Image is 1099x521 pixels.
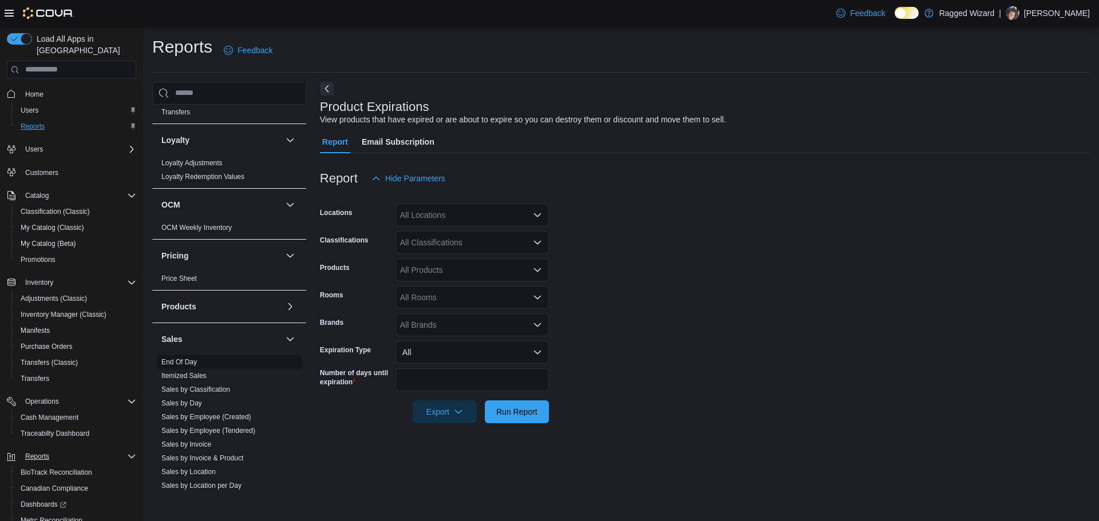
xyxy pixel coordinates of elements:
span: Users [21,142,136,156]
span: Load All Apps in [GEOGRAPHIC_DATA] [32,33,136,56]
span: Report [322,130,348,153]
span: Transfers [161,108,190,117]
label: Brands [320,318,343,327]
button: Reports [11,118,141,134]
button: Open list of options [533,238,542,247]
span: Manifests [16,324,136,337]
span: Canadian Compliance [16,482,136,495]
div: OCM [152,221,306,239]
a: Cash Management [16,411,83,424]
button: Users [2,141,141,157]
button: Open list of options [533,293,542,302]
button: Users [11,102,141,118]
label: Locations [320,208,353,217]
span: Sales by Product [161,495,214,504]
p: Ragged Wizard [939,6,995,20]
a: Classification (Classic) [16,205,94,218]
button: Loyalty [283,133,297,147]
span: Home [25,90,44,99]
a: OCM Weekly Inventory [161,224,232,232]
a: Loyalty Adjustments [161,159,223,167]
button: Sales [283,332,297,346]
button: Classification (Classic) [11,204,141,220]
button: Promotions [11,252,141,268]
span: Catalog [21,189,136,202]
span: Customers [21,165,136,180]
a: Sales by Product [161,495,214,503]
span: My Catalog (Beta) [21,239,76,248]
a: Dashboards [11,496,141,512]
span: Customers [25,168,58,177]
h1: Reports [152,35,212,58]
button: Operations [2,393,141,409]
span: Email Subscription [362,130,434,153]
span: Sales by Invoice & Product [161,454,243,463]
a: Customers [21,166,63,180]
span: Transfers (Classic) [16,356,136,369]
a: Price Sheet [161,275,197,283]
span: End Of Day [161,357,197,367]
span: Sales by Classification [161,385,230,394]
button: My Catalog (Classic) [11,220,141,236]
button: Home [2,86,141,102]
span: Manifests [21,326,50,335]
span: Purchase Orders [16,340,136,353]
button: Reports [2,448,141,464]
a: Loyalty Redemption Values [161,173,244,181]
span: Catalog [25,191,49,200]
a: Sales by Day [161,399,202,407]
button: My Catalog (Beta) [11,236,141,252]
button: Pricing [161,250,281,261]
button: Inventory [2,275,141,291]
button: Transfers [11,371,141,387]
a: Itemized Sales [161,372,207,380]
button: Manifests [11,323,141,339]
label: Number of days until expiration [320,368,391,387]
p: | [999,6,1001,20]
span: Inventory [25,278,53,287]
span: BioTrack Reconciliation [16,466,136,479]
label: Classifications [320,236,369,245]
span: Transfers [21,374,49,383]
button: Products [283,300,297,313]
span: Dashboards [16,498,136,511]
a: Sales by Invoice [161,440,211,448]
button: All [396,341,549,364]
span: Home [21,87,136,101]
a: Canadian Compliance [16,482,93,495]
a: Sales by Classification [161,385,230,393]
a: My Catalog (Classic) [16,221,89,234]
h3: Products [161,301,196,312]
h3: OCM [161,199,180,210]
h3: Sales [161,333,183,345]
span: Loyalty Adjustments [161,158,223,168]
a: Sales by Location per Day [161,482,242,490]
a: Traceabilty Dashboard [16,427,94,440]
button: Run Report [485,400,549,423]
a: Home [21,88,48,101]
button: Traceabilty Dashboard [11,425,141,442]
span: Traceabilty Dashboard [16,427,136,440]
button: Customers [2,164,141,181]
div: Loyalty [152,156,306,188]
button: Next [320,82,334,96]
a: Sales by Invoice & Product [161,454,243,462]
span: Sales by Invoice [161,440,211,449]
a: Adjustments (Classic) [16,292,92,305]
input: Dark Mode [895,7,919,19]
span: Transfers [16,372,136,385]
button: Adjustments (Classic) [11,291,141,307]
a: Sales by Employee (Tendered) [161,427,255,435]
a: My Catalog (Beta) [16,237,81,250]
a: Transfers [161,108,190,116]
img: Cova [23,7,74,19]
button: Open list of options [533,210,542,220]
span: Purchase Orders [21,342,73,351]
a: Reports [16,120,49,133]
span: My Catalog (Classic) [21,223,84,232]
button: Catalog [2,188,141,204]
button: Operations [21,395,64,408]
a: Sales by Location [161,468,216,476]
span: Inventory Manager (Classic) [16,308,136,321]
span: Hide Parameters [385,173,445,184]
